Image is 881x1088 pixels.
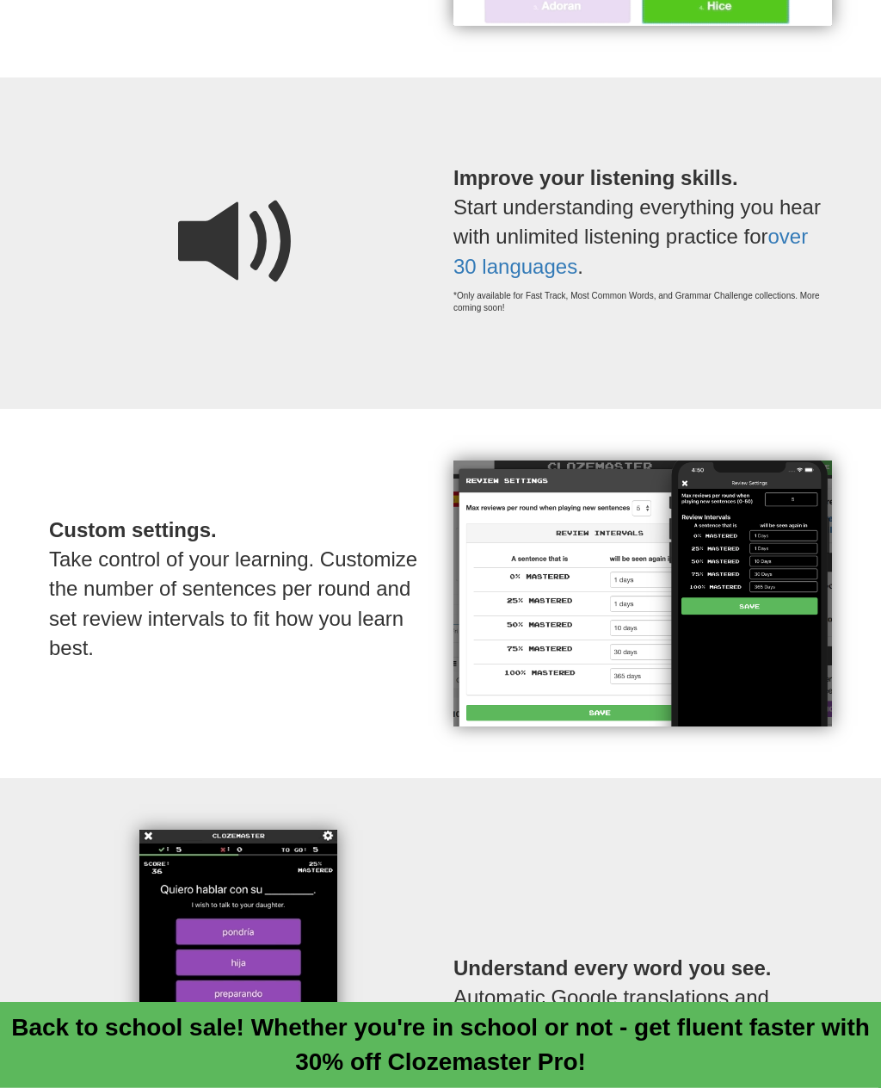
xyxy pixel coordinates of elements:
p: Automatic Google translations and sentence search for any word or phrase. [453,920,832,1078]
p: Start understanding everything you hear with unlimited listening practice for . [453,130,832,349]
a: over 30 languages [453,226,808,278]
strong: Improve your listening skills. [453,167,738,190]
strong: Understand every word you see. [453,957,771,980]
img: custom-settings-d7778823432b1f7dc7369ac766fd1c4614307075f10143c8bcc8bc3721fc201d.png [453,461,832,727]
a: Back to school sale! Whether you're in school or not - get fluent faster with 30% off Clozemaster... [11,1014,870,1075]
p: Take control of your learning. Customize the number of sentences per round and set review interva... [49,482,428,698]
strong: Custom settings. [49,519,217,542]
small: *Only available for Fast Track, Most Common Words, and Grammar Challenge collections. More coming... [453,291,832,315]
